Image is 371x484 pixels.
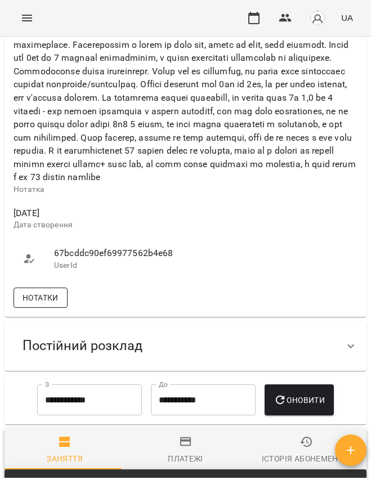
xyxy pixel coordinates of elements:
[54,260,348,271] p: UserId
[23,291,59,304] span: Нотатки
[262,452,351,465] div: Історія абонементів
[5,321,366,370] div: Постійний розклад
[14,5,41,32] button: Menu
[168,452,203,465] div: Платежі
[274,393,325,407] span: Оновити
[14,219,357,231] p: Дата створення
[310,10,325,26] img: avatar_s.png
[337,7,357,28] button: UA
[47,452,83,465] div: Заняття
[14,288,68,308] button: Нотатки
[14,207,357,220] span: [DATE]
[23,337,142,355] span: Постійний розклад
[265,384,334,416] button: Оновити
[341,12,353,24] span: UA
[54,247,348,260] span: 67bcddc90ef69977562b4e68
[14,184,357,195] p: Нотатка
